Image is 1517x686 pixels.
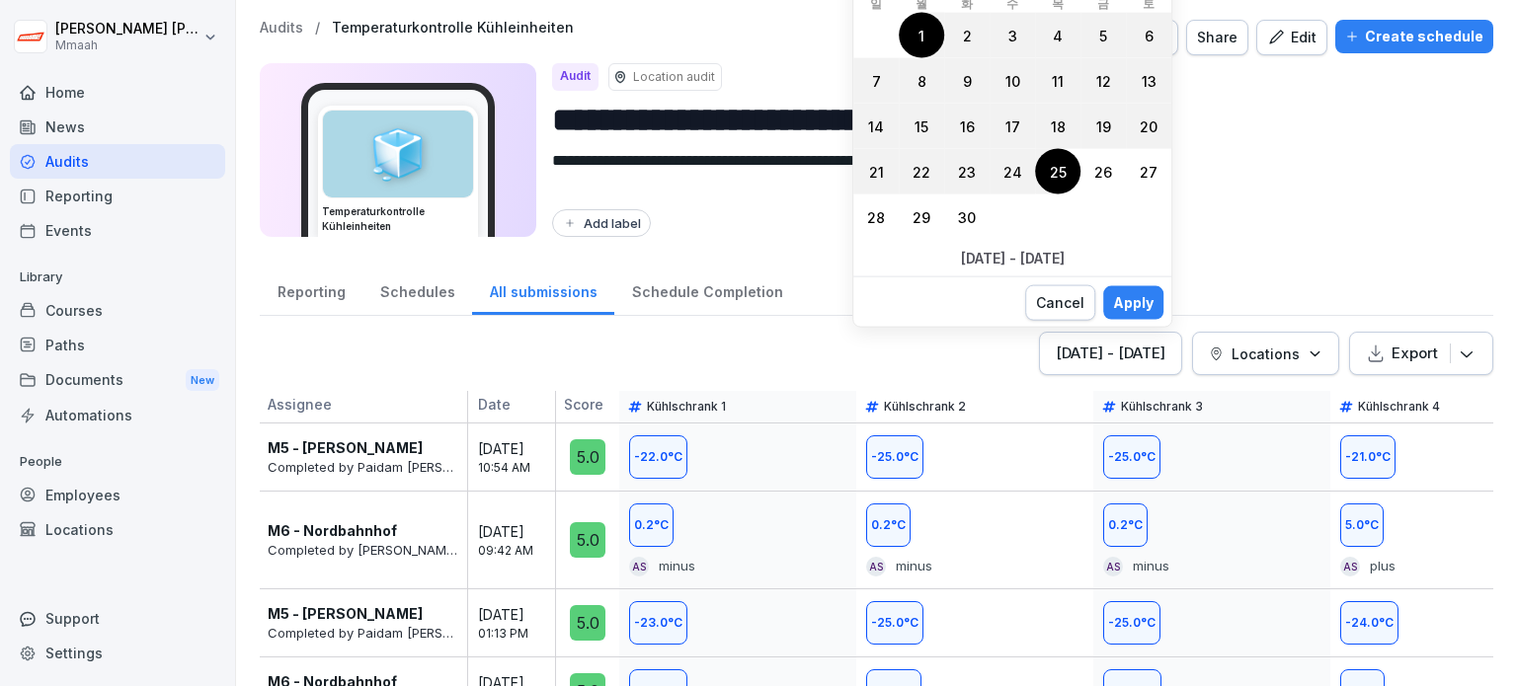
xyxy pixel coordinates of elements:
[10,293,225,328] div: Courses
[1340,601,1398,645] div: -24.0 °C
[944,58,990,104] div: 2025년 9월 9일 화요일 선택됨
[268,541,457,561] p: Completed by [PERSON_NAME] [PERSON_NAME]
[853,194,899,240] div: 2025년 9월 28일 일요일
[614,265,800,315] div: Schedule Completion
[853,149,899,194] div: 21
[478,521,567,542] p: [DATE]
[1349,332,1493,375] button: Export
[1192,332,1339,375] button: Locations
[1126,104,1171,149] div: 2025년 9월 20일 토요일 선택됨
[899,104,944,149] div: 2025년 9월 15일 월요일 선택됨
[556,394,619,422] p: Score
[1036,292,1084,314] div: Cancel
[944,104,990,149] div: 16
[478,542,567,560] p: 09:42 AM
[1039,332,1182,375] button: [DATE] - [DATE]
[1035,149,1080,194] div: 오늘, 선택 범위: 2025년 9월 1일 월요일 ~ 25일 목요일, 2025년 9월 25일 목요일 선택됨
[629,503,674,547] div: 0.2 °C
[899,13,944,58] div: 선택 범위: 2025년 9월 1일 월요일 ~ 25일 목요일, 2025년 9월 1일 월요일 선택됨
[899,58,944,104] div: 8
[629,557,649,576] div: AS
[552,63,599,91] div: Audit
[570,522,605,558] div: 5.0
[896,557,932,576] p: minus
[10,636,225,670] a: Settings
[10,478,225,512] div: Employees
[478,604,567,625] p: [DATE]
[1080,13,1126,58] div: 5
[944,194,990,240] div: 30
[10,75,225,110] a: Home
[853,58,899,104] div: 2025년 9월 7일 일요일 선택됨
[10,110,225,144] div: News
[10,179,225,213] a: Reporting
[10,446,225,478] p: People
[1126,149,1171,194] div: 2025년 9월 27일 토요일
[570,439,605,475] div: 5.0
[10,262,225,293] p: Library
[899,13,944,58] div: 1
[1126,13,1171,58] div: 6
[1080,58,1126,104] div: 2025년 9월 12일 금요일 선택됨
[1056,343,1165,364] div: [DATE] - [DATE]
[866,557,886,576] div: AS
[1035,104,1080,149] div: 2025년 9월 18일 목요일 선택됨
[990,149,1035,194] div: 2025년 9월 24일 수요일 선택됨
[478,438,567,459] p: [DATE]
[268,603,423,624] p: M5 - [PERSON_NAME]
[1126,13,1171,58] div: 2025년 9월 6일 토요일 선택됨
[1186,20,1248,55] button: Share
[10,144,225,179] div: Audits
[1256,20,1327,55] a: Edit
[1103,557,1123,576] div: AS
[990,104,1035,149] div: 2025년 9월 17일 수요일 선택됨
[332,20,574,37] a: Temperaturkontrolle Kühleinheiten
[944,104,990,149] div: 2025년 9월 16일 화요일 선택됨
[899,194,944,240] div: 2025년 9월 29일 월요일
[472,265,614,315] a: All submissions
[1035,13,1080,58] div: 4
[853,248,1171,268] p: [DATE] - [DATE]
[260,20,303,37] a: Audits
[1080,104,1126,149] div: 2025년 9월 19일 금요일 선택됨
[55,38,200,52] p: Mmaah
[1133,557,1169,576] p: minus
[1126,104,1171,149] div: 20
[1267,27,1317,48] div: Edit
[10,328,225,362] a: Paths
[899,58,944,104] div: 2025년 9월 8일 월요일 선택됨
[1035,13,1080,58] div: 2025년 9월 4일 목요일 선택됨
[323,111,473,197] div: 🧊
[990,58,1035,104] div: 10
[315,20,320,37] p: /
[853,104,899,149] div: 14
[884,399,966,415] p: Kühlschrank 2
[1197,27,1238,48] div: Share
[1035,58,1080,104] div: 2025년 9월 11일 목요일 선택됨
[362,265,472,315] a: Schedules
[990,104,1035,149] div: 17
[10,512,225,547] a: Locations
[1358,399,1440,415] p: Kühlschrank 4
[10,213,225,248] a: Events
[268,437,423,458] p: M5 - [PERSON_NAME]
[478,394,567,422] p: Date
[1080,104,1126,149] div: 19
[1080,58,1126,104] div: 12
[944,149,990,194] div: 23
[1035,104,1080,149] div: 18
[478,625,567,643] p: 01:13 PM
[562,215,641,231] div: Add label
[1335,20,1493,53] button: Create schedule
[570,605,605,641] div: 5.0
[1113,292,1154,314] div: Apply
[990,58,1035,104] div: 2025년 9월 10일 수요일 선택됨
[944,13,990,58] div: 2
[1080,13,1126,58] div: 2025년 9월 5일 금요일 선택됨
